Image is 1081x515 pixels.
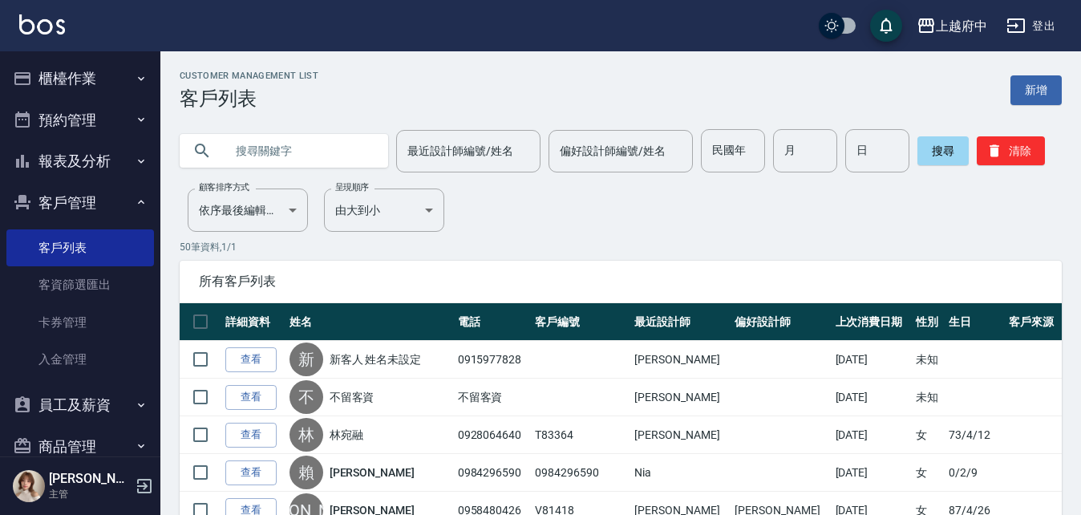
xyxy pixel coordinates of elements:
[531,303,630,341] th: 客戶編號
[870,10,902,42] button: save
[335,181,369,193] label: 呈現順序
[912,341,945,379] td: 未知
[180,71,318,81] h2: Customer Management List
[225,423,277,448] a: 查看
[1000,11,1062,41] button: 登出
[199,181,249,193] label: 顧客排序方式
[289,343,323,376] div: 新
[912,379,945,416] td: 未知
[188,189,308,232] div: 依序最後編輯時間
[6,58,154,99] button: 櫃檯作業
[630,303,731,341] th: 最近設計師
[225,347,277,372] a: 查看
[6,99,154,141] button: 預約管理
[945,454,1005,492] td: 0/2/9
[832,416,913,454] td: [DATE]
[6,341,154,378] a: 入金管理
[6,304,154,341] a: 卡券管理
[6,229,154,266] a: 客戶列表
[180,240,1062,254] p: 50 筆資料, 1 / 1
[917,136,969,165] button: 搜尋
[1005,303,1062,341] th: 客戶來源
[832,341,913,379] td: [DATE]
[330,464,415,481] a: [PERSON_NAME]
[19,14,65,34] img: Logo
[49,471,131,487] h5: [PERSON_NAME]
[6,266,154,303] a: 客資篩選匯出
[199,274,1043,290] span: 所有客戶列表
[630,454,731,492] td: Nia
[832,303,913,341] th: 上次消費日期
[454,341,531,379] td: 0915977828
[221,303,285,341] th: 詳細資料
[289,380,323,414] div: 不
[912,454,945,492] td: 女
[49,487,131,501] p: 主管
[289,418,323,452] div: 林
[454,416,531,454] td: 0928064640
[531,416,630,454] td: T83364
[330,427,363,443] a: 林宛融
[731,303,831,341] th: 偏好設計師
[630,416,731,454] td: [PERSON_NAME]
[832,454,913,492] td: [DATE]
[13,470,45,502] img: Person
[630,379,731,416] td: [PERSON_NAME]
[454,454,531,492] td: 0984296590
[225,129,375,172] input: 搜尋關鍵字
[531,454,630,492] td: 0984296590
[289,456,323,489] div: 賴
[454,303,531,341] th: 電話
[454,379,531,416] td: 不留客資
[912,303,945,341] th: 性別
[1010,75,1062,105] a: 新增
[832,379,913,416] td: [DATE]
[945,303,1005,341] th: 生日
[285,303,454,341] th: 姓名
[6,140,154,182] button: 報表及分析
[912,416,945,454] td: 女
[630,341,731,379] td: [PERSON_NAME]
[225,460,277,485] a: 查看
[324,189,444,232] div: 由大到小
[6,384,154,426] button: 員工及薪資
[910,10,994,43] button: 上越府中
[977,136,1045,165] button: 清除
[6,182,154,224] button: 客戶管理
[6,426,154,468] button: 商品管理
[180,87,318,110] h3: 客戶列表
[945,416,1005,454] td: 73/4/12
[936,16,987,36] div: 上越府中
[225,385,277,410] a: 查看
[330,351,422,367] a: 新客人 姓名未設定
[330,389,375,405] a: 不留客資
